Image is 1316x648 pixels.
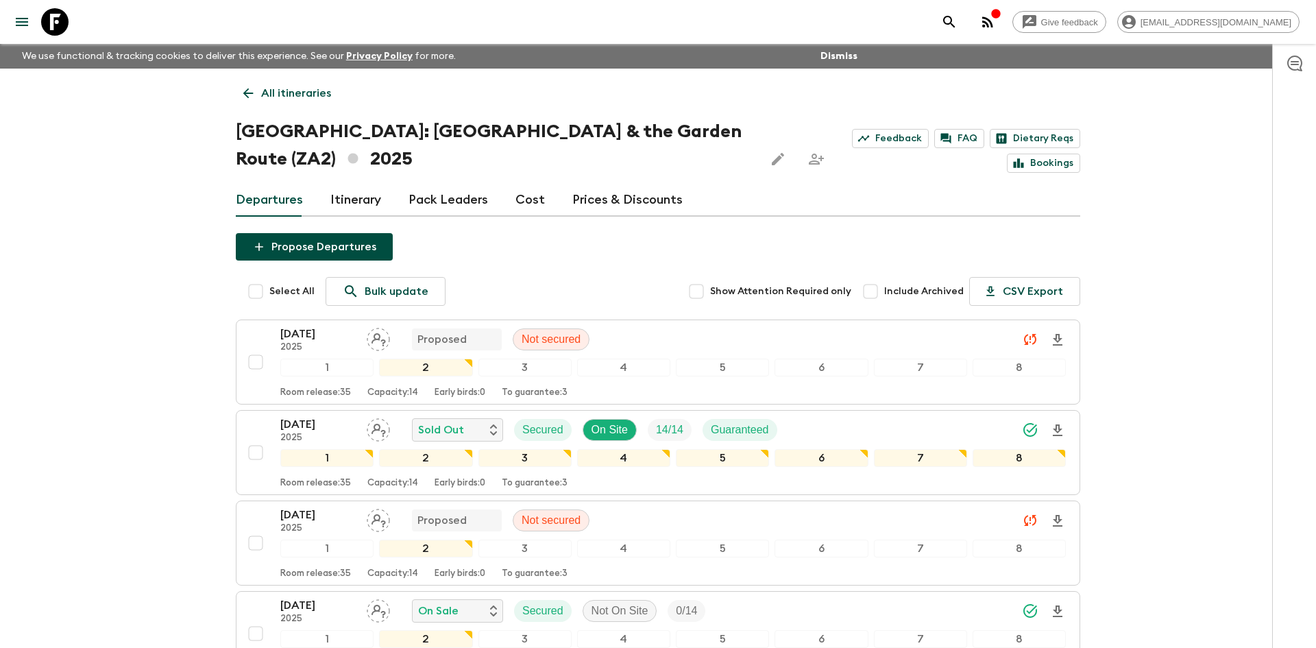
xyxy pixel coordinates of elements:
p: [DATE] [280,416,356,433]
p: 2025 [280,433,356,444]
a: FAQ [934,129,984,148]
button: Propose Departures [236,233,393,261]
div: 8 [973,359,1066,376]
div: 5 [676,449,769,467]
p: We use functional & tracking cookies to deliver this experience. See our for more. [16,44,461,69]
p: Room release: 35 [280,478,351,489]
span: Assign pack leader [367,603,390,614]
a: Privacy Policy [346,51,413,61]
div: 8 [973,540,1066,557]
div: Not secured [513,328,589,350]
svg: Download Onboarding [1049,513,1066,529]
div: 3 [478,359,572,376]
div: On Site [583,419,637,441]
a: Bookings [1007,154,1080,173]
a: Prices & Discounts [572,184,683,217]
a: Feedback [852,129,929,148]
button: [DATE]2025Assign pack leaderSold OutSecuredOn SiteTrip FillGuaranteed12345678Room release:35Capac... [236,410,1080,495]
div: 4 [577,630,670,648]
p: To guarantee: 3 [502,568,568,579]
div: 3 [478,630,572,648]
p: [DATE] [280,597,356,614]
div: 7 [874,449,967,467]
div: 2 [379,630,472,648]
svg: Download Onboarding [1049,422,1066,439]
p: 14 / 14 [656,422,683,438]
p: 0 / 14 [676,603,697,619]
span: Assign pack leader [367,422,390,433]
p: 2025 [280,342,356,353]
div: Trip Fill [648,419,692,441]
div: 4 [577,359,670,376]
svg: Download Onboarding [1049,603,1066,620]
div: 6 [775,540,868,557]
p: Not On Site [592,603,648,619]
p: To guarantee: 3 [502,478,568,489]
div: 8 [973,449,1066,467]
p: Not secured [522,331,581,348]
div: 6 [775,359,868,376]
p: Proposed [417,512,467,529]
p: Secured [522,422,563,438]
p: [DATE] [280,326,356,342]
p: Sold Out [418,422,464,438]
p: Bulk update [365,283,428,300]
p: Proposed [417,331,467,348]
span: Assign pack leader [367,513,390,524]
svg: Unable to sync - Check prices and secured [1022,512,1038,529]
p: [DATE] [280,507,356,523]
p: Early birds: 0 [435,568,485,579]
p: Not secured [522,512,581,529]
div: Not On Site [583,600,657,622]
button: Dismiss [817,47,861,66]
button: search adventures [936,8,963,36]
div: 6 [775,449,868,467]
div: 1 [280,449,374,467]
div: 5 [676,359,769,376]
button: menu [8,8,36,36]
div: 4 [577,540,670,557]
span: Assign pack leader [367,332,390,343]
button: Edit this itinerary [764,145,792,173]
p: 2025 [280,523,356,534]
a: Bulk update [326,277,446,306]
button: [DATE]2025Assign pack leaderProposedNot secured12345678Room release:35Capacity:14Early birds:0To ... [236,320,1080,405]
span: Give feedback [1034,17,1106,27]
p: Guaranteed [711,422,769,438]
div: [EMAIL_ADDRESS][DOMAIN_NAME] [1117,11,1300,33]
span: Show Attention Required only [710,285,851,298]
p: Secured [522,603,563,619]
p: Early birds: 0 [435,478,485,489]
div: 7 [874,540,967,557]
div: Trip Fill [668,600,705,622]
div: 2 [379,540,472,557]
p: Room release: 35 [280,387,351,398]
div: 1 [280,630,374,648]
svg: Synced Successfully [1022,422,1038,438]
a: Dietary Reqs [990,129,1080,148]
p: Room release: 35 [280,568,351,579]
p: 2025 [280,614,356,625]
p: Early birds: 0 [435,387,485,398]
p: On Site [592,422,628,438]
a: Give feedback [1012,11,1106,33]
div: Secured [514,419,572,441]
svg: Unable to sync - Check prices and secured [1022,331,1038,348]
span: [EMAIL_ADDRESS][DOMAIN_NAME] [1133,17,1299,27]
p: Capacity: 14 [367,387,418,398]
a: Departures [236,184,303,217]
div: 1 [280,540,374,557]
h1: [GEOGRAPHIC_DATA]: [GEOGRAPHIC_DATA] & the Garden Route (ZA2) 2025 [236,118,753,173]
div: 5 [676,540,769,557]
div: 4 [577,449,670,467]
a: Pack Leaders [409,184,488,217]
svg: Download Onboarding [1049,332,1066,348]
div: 8 [973,630,1066,648]
div: 1 [280,359,374,376]
div: 5 [676,630,769,648]
a: Itinerary [330,184,381,217]
p: All itineraries [261,85,331,101]
a: All itineraries [236,80,339,107]
p: Capacity: 14 [367,568,418,579]
div: 3 [478,449,572,467]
